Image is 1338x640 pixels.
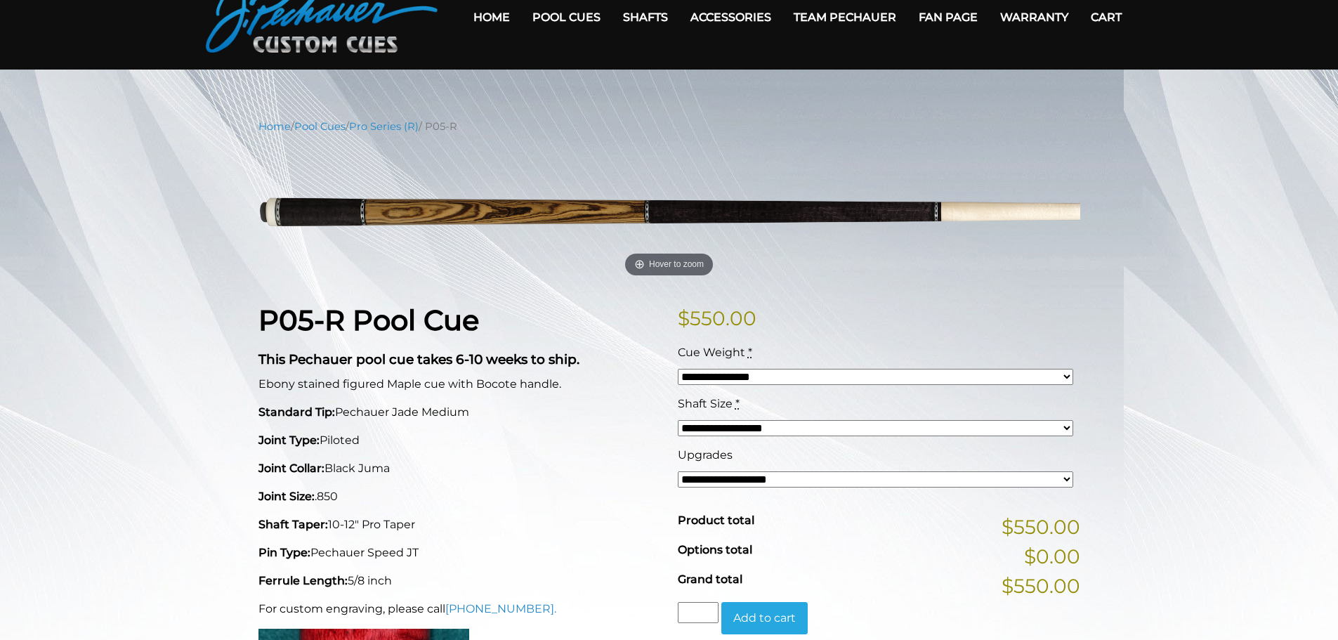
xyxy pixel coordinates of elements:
button: Add to cart [721,602,808,634]
strong: Joint Collar: [258,462,324,475]
p: 5/8 inch [258,573,661,589]
nav: Breadcrumb [258,119,1080,134]
span: Product total [678,514,754,527]
span: Cue Weight [678,346,745,359]
a: Pool Cues [294,120,346,133]
input: Product quantity [678,602,719,623]
a: Pro Series (R) [349,120,419,133]
strong: P05-R Pool Cue [258,303,479,337]
span: $0.00 [1024,542,1080,571]
a: [PHONE_NUMBER]. [445,602,556,615]
a: Home [258,120,291,133]
span: $550.00 [1002,571,1080,601]
p: Piloted [258,432,661,449]
p: .850 [258,488,661,505]
a: Hover to zoom [258,145,1080,282]
strong: Ferrule Length: [258,574,348,587]
p: Black Juma [258,460,661,477]
span: $550.00 [1002,512,1080,542]
p: For custom engraving, please call [258,601,661,618]
span: Options total [678,543,752,556]
strong: Shaft Taper: [258,518,328,531]
strong: Standard Tip: [258,405,335,419]
p: 10-12" Pro Taper [258,516,661,533]
abbr: required [748,346,752,359]
span: Grand total [678,573,742,586]
strong: Joint Type: [258,433,320,447]
strong: This Pechauer pool cue takes 6-10 weeks to ship. [258,351,579,367]
span: Shaft Size [678,397,733,410]
bdi: 550.00 [678,306,756,330]
strong: Joint Size: [258,490,315,503]
abbr: required [735,397,740,410]
p: Ebony stained figured Maple cue with Bocote handle. [258,376,661,393]
strong: Pin Type: [258,546,310,559]
p: Pechauer Speed JT [258,544,661,561]
span: Upgrades [678,448,733,462]
p: Pechauer Jade Medium [258,404,661,421]
span: $ [678,306,690,330]
img: P05-N.png [258,145,1080,282]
